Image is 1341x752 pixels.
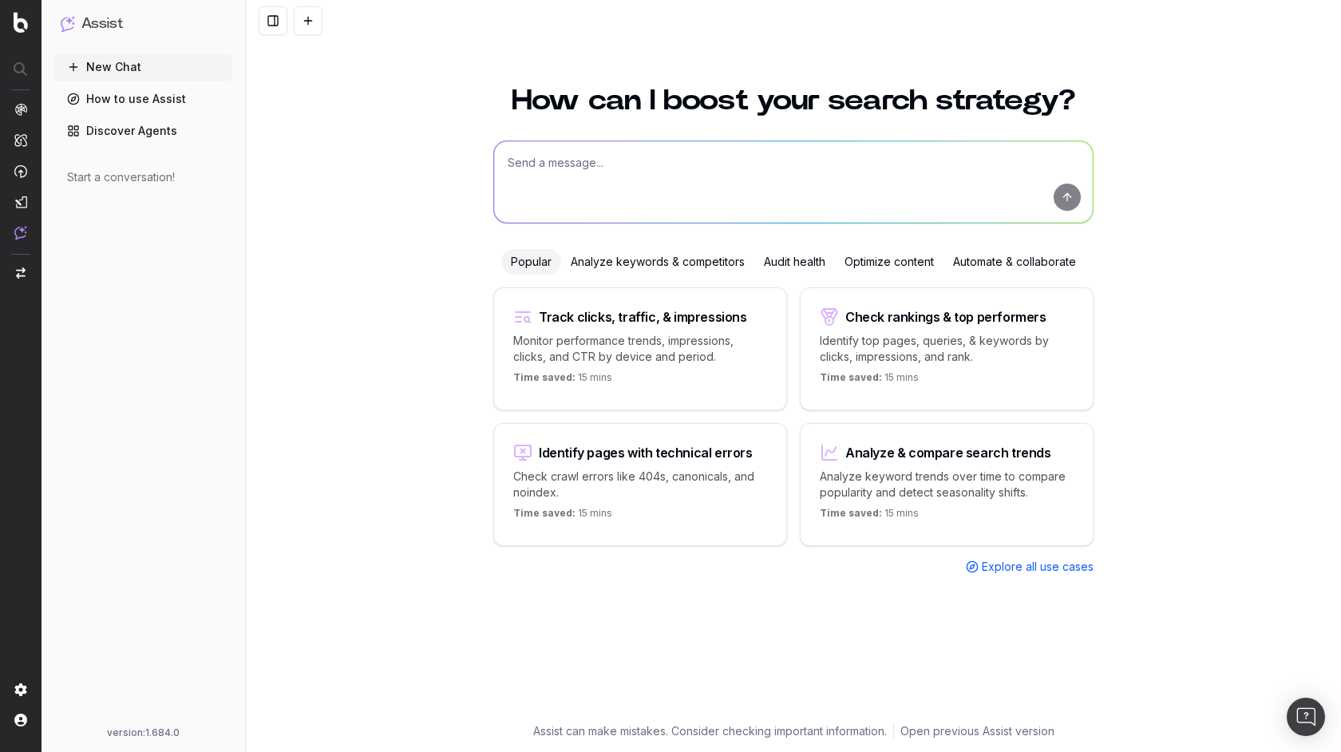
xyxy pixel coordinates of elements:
[54,118,232,144] a: Discover Agents
[845,446,1051,459] div: Analyze & compare search trends
[14,714,27,726] img: My account
[820,507,882,519] span: Time saved:
[501,249,561,275] div: Popular
[900,723,1054,739] a: Open previous Assist version
[533,723,887,739] p: Assist can make mistakes. Consider checking important information.
[754,249,835,275] div: Audit health
[81,13,123,35] h1: Assist
[14,133,27,147] img: Intelligence
[61,16,75,31] img: Assist
[820,371,919,390] p: 15 mins
[845,311,1046,323] div: Check rankings & top performers
[513,507,612,526] p: 15 mins
[820,371,882,383] span: Time saved:
[835,249,943,275] div: Optimize content
[513,507,576,519] span: Time saved:
[54,54,232,80] button: New Chat
[61,726,226,739] div: version: 1.684.0
[982,559,1094,575] span: Explore all use cases
[493,86,1094,115] h1: How can I boost your search strategy?
[820,469,1074,501] p: Analyze keyword trends over time to compare popularity and detect seasonality shifts.
[54,86,232,112] a: How to use Assist
[14,103,27,116] img: Analytics
[14,226,27,239] img: Assist
[61,13,226,35] button: Assist
[820,507,919,526] p: 15 mins
[513,371,576,383] span: Time saved:
[943,249,1086,275] div: Automate & collaborate
[14,164,27,178] img: Activation
[513,333,767,365] p: Monitor performance trends, impressions, clicks, and CTR by device and period.
[16,267,26,279] img: Switch project
[539,446,753,459] div: Identify pages with technical errors
[513,469,767,501] p: Check crawl errors like 404s, canonicals, and noindex.
[1287,698,1325,736] div: Open Intercom Messenger
[513,371,612,390] p: 15 mins
[14,196,27,208] img: Studio
[539,311,747,323] div: Track clicks, traffic, & impressions
[820,333,1074,365] p: Identify top pages, queries, & keywords by clicks, impressions, and rank.
[561,249,754,275] div: Analyze keywords & competitors
[14,12,28,33] img: Botify logo
[966,559,1094,575] a: Explore all use cases
[14,683,27,696] img: Setting
[67,169,220,185] div: Start a conversation!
